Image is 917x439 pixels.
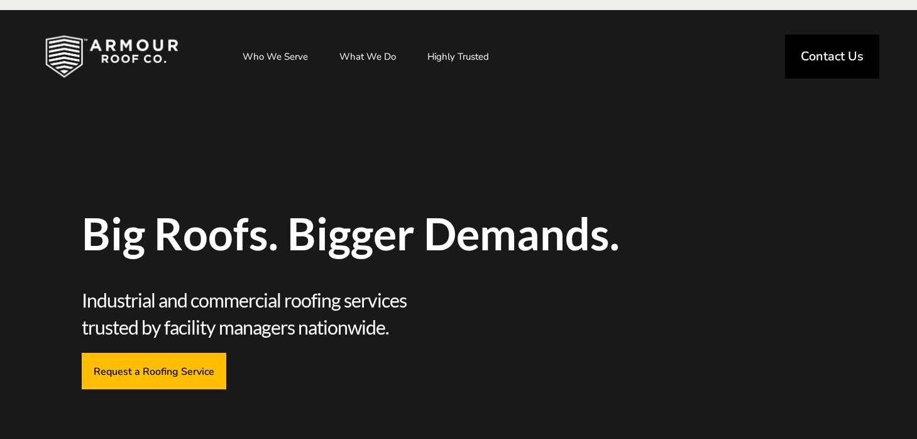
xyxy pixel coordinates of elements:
[25,25,199,88] img: Industrial and Commercial Roofing Company | Armour Roof Co.
[801,50,864,63] span: Contact Us
[82,211,641,255] span: Big Roofs. Bigger Demands.
[415,41,502,72] a: Highly Trusted
[785,35,879,79] a: Contact Us
[82,287,454,340] span: Industrial and commercial roofing services trusted by facility managers nationwide.
[327,41,409,72] a: What We Do
[82,353,226,389] a: Request a Roofing Service
[94,365,214,377] span: Request a Roofing Service
[230,41,321,72] a: Who We Serve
